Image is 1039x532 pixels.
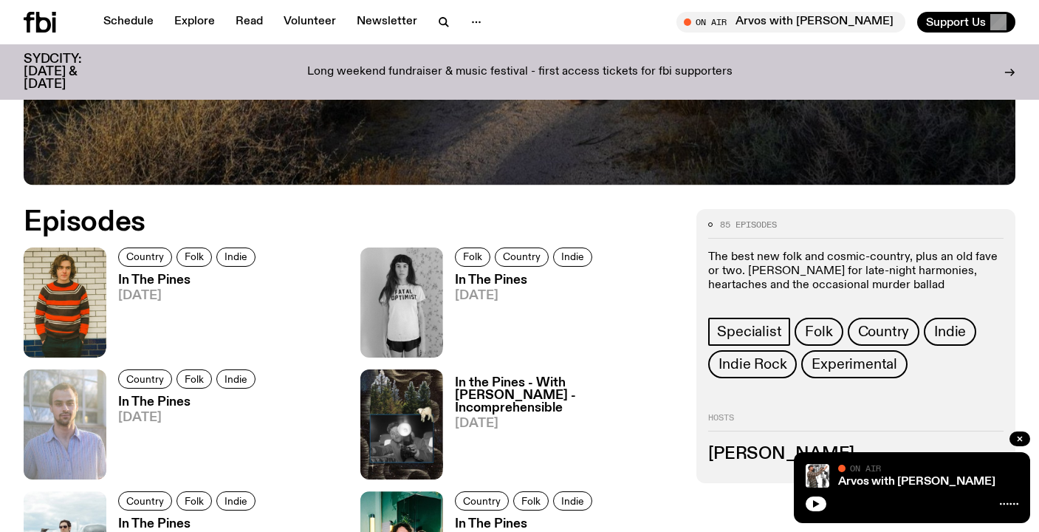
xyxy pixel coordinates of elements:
a: Experimental [801,350,908,378]
a: Country [848,318,920,346]
p: The best new folk and cosmic-country, plus an old fave or two. [PERSON_NAME] for late-night harmo... [708,250,1004,293]
span: Indie Rock [719,356,786,372]
span: Country [858,324,910,340]
h3: SYDCITY: [DATE] & [DATE] [24,53,118,91]
h3: In The Pines [455,518,597,531]
span: Country [126,251,164,262]
a: Folk [455,248,490,267]
a: Specialist [708,318,790,346]
span: 85 episodes [720,221,777,229]
h3: In The Pines [118,518,260,531]
a: Country [495,248,549,267]
a: Folk [795,318,843,346]
a: Country [118,248,172,267]
span: Folk [805,324,832,340]
span: Support Us [926,16,986,29]
span: Country [126,373,164,384]
span: Folk [185,251,204,262]
span: Indie [224,251,247,262]
span: Indie [561,496,584,507]
span: Country [126,496,164,507]
h3: In the Pines - With [PERSON_NAME] - Incomprehensible [455,377,679,415]
a: Indie [216,369,256,389]
span: Country [503,251,541,262]
span: Folk [463,251,482,262]
button: Support Us [917,12,1015,33]
a: Folk [176,248,212,267]
a: Read [227,12,272,33]
a: Volunteer [275,12,345,33]
span: Country [463,496,501,507]
span: Folk [521,496,541,507]
span: Folk [185,373,204,384]
a: Folk [176,491,212,511]
h3: In The Pines [118,274,260,287]
a: Schedule [95,12,162,33]
h3: In The Pines [455,274,597,287]
span: Experimental [812,356,897,372]
a: Explore [165,12,224,33]
h3: [PERSON_NAME] [708,446,1004,463]
a: Indie [553,491,592,511]
a: Indie [924,318,976,346]
span: Indie [224,496,247,507]
h3: In The Pines [118,396,260,409]
a: Folk [513,491,549,511]
a: In The Pines[DATE] [106,396,260,480]
a: Country [455,491,509,511]
span: [DATE] [455,417,679,430]
span: Specialist [717,324,781,340]
a: In The Pines[DATE] [443,274,597,358]
button: On AirArvos with [PERSON_NAME] [676,12,905,33]
a: Arvos with [PERSON_NAME] [838,476,995,488]
span: [DATE] [118,412,260,424]
span: Folk [185,496,204,507]
a: Indie Rock [708,350,797,378]
span: Indie [934,324,966,340]
h2: Episodes [24,209,679,236]
a: Newsletter [348,12,426,33]
a: Indie [553,248,592,267]
span: [DATE] [118,290,260,302]
span: Indie [561,251,584,262]
a: Folk [176,369,212,389]
span: [DATE] [455,290,597,302]
a: Country [118,369,172,389]
a: In The Pines[DATE] [106,274,260,358]
h2: Hosts [708,414,1004,432]
a: In the Pines - With [PERSON_NAME] - Incomprehensible[DATE] [443,377,679,480]
span: Indie [224,373,247,384]
p: Long weekend fundraiser & music festival - first access tickets for fbi supporters [307,66,733,79]
a: Country [118,491,172,511]
span: On Air [850,463,881,473]
a: Indie [216,491,256,511]
a: Indie [216,248,256,267]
